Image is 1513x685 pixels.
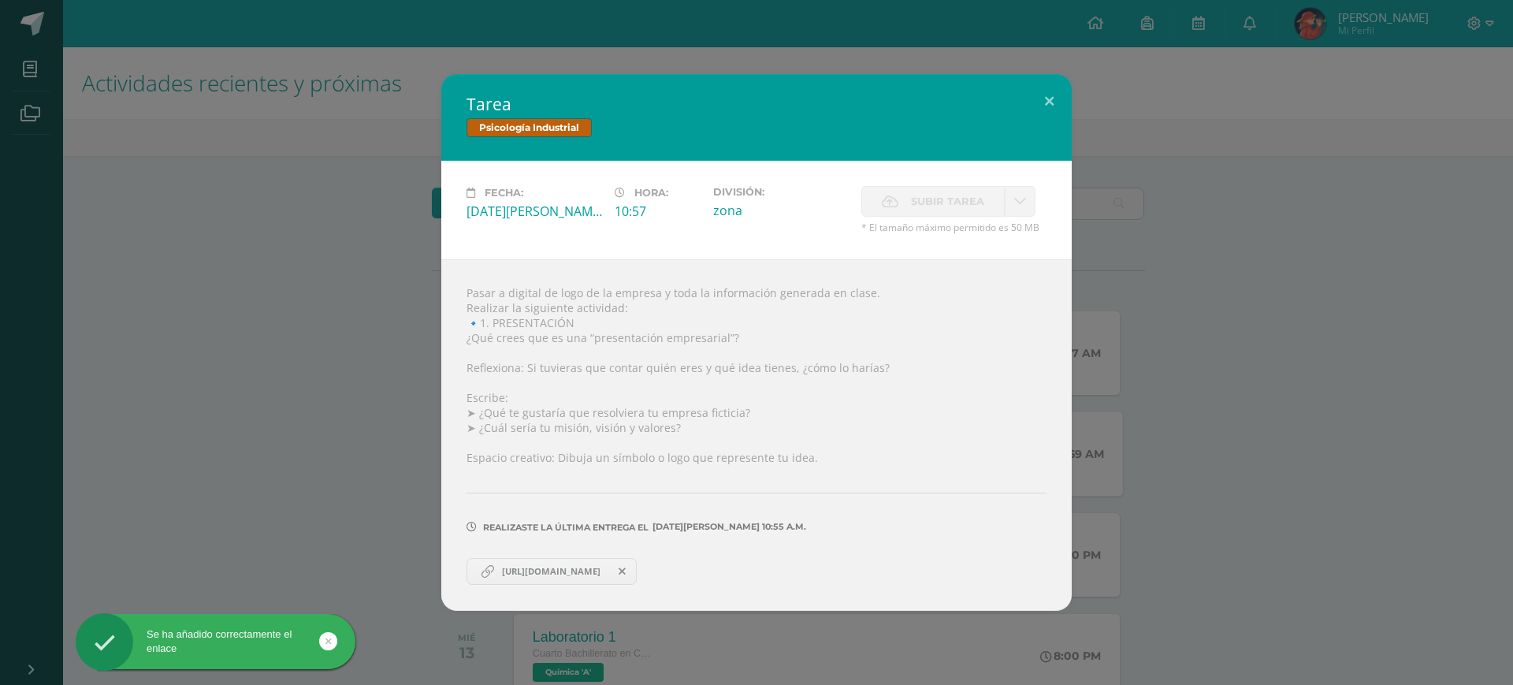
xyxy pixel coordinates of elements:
label: La fecha de entrega ha expirado [861,186,1005,217]
a: [URL][DOMAIN_NAME] [467,558,637,585]
span: * El tamaño máximo permitido es 50 MB [861,221,1046,234]
div: Pasar a digital de logo de la empresa y toda la información generada en clase. Realizar la siguie... [441,259,1072,610]
label: División: [713,186,849,198]
button: Close (Esc) [1027,74,1072,128]
span: Subir tarea [911,187,984,216]
span: Remover entrega [609,563,636,580]
span: Realizaste la última entrega el [483,522,649,533]
span: Psicología Industrial [467,118,592,137]
span: Hora: [634,187,668,199]
div: 10:57 [615,203,701,220]
span: [URL][DOMAIN_NAME] [494,565,608,578]
a: La fecha de entrega ha expirado [1005,186,1035,217]
span: Fecha: [485,187,523,199]
h2: Tarea [467,93,1046,115]
span: [DATE][PERSON_NAME] 10:55 a.m. [649,527,806,527]
div: [DATE][PERSON_NAME] [467,203,602,220]
div: Se ha añadido correctamente el enlace [76,627,355,656]
div: zona [713,202,849,219]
